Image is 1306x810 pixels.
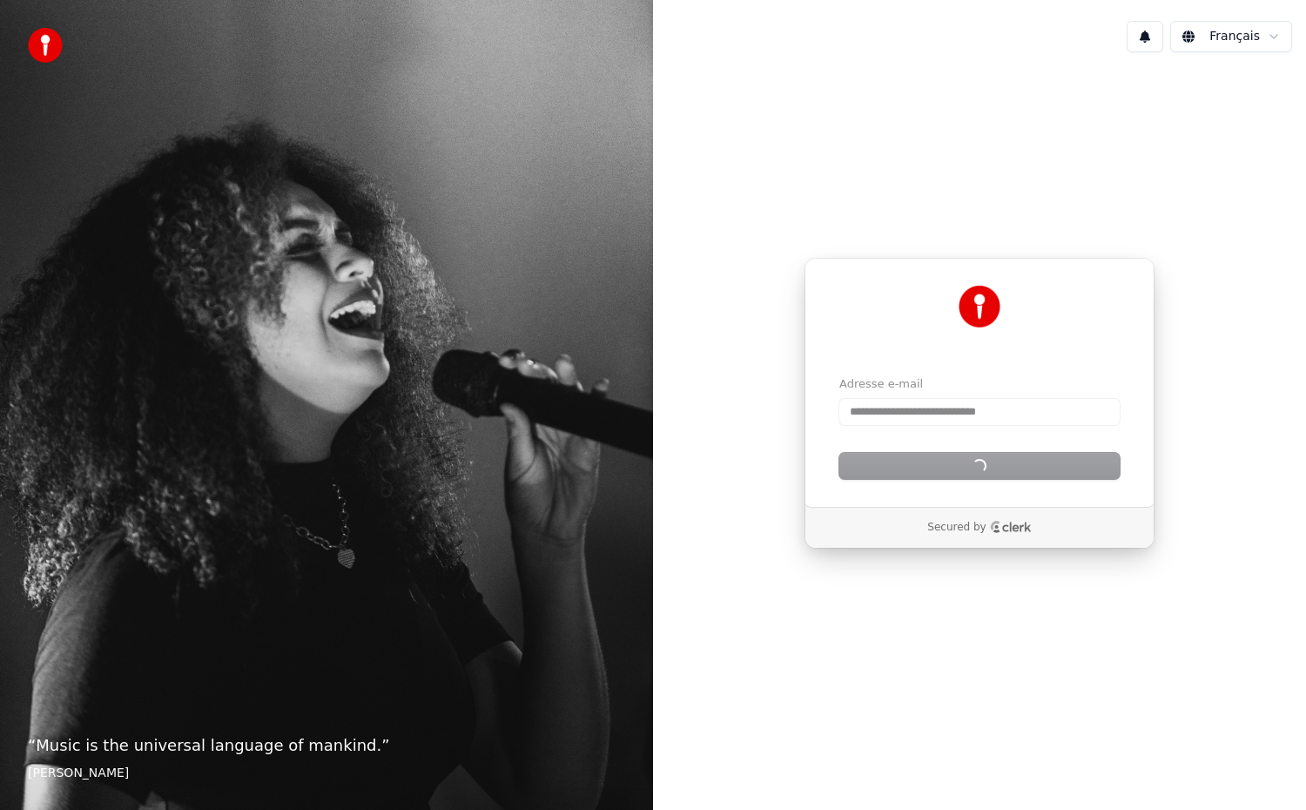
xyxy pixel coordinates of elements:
p: “ Music is the universal language of mankind. ” [28,733,625,758]
img: Youka [959,286,1000,327]
a: Clerk logo [990,521,1032,533]
p: Secured by [927,521,986,535]
footer: [PERSON_NAME] [28,765,625,782]
img: youka [28,28,63,63]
